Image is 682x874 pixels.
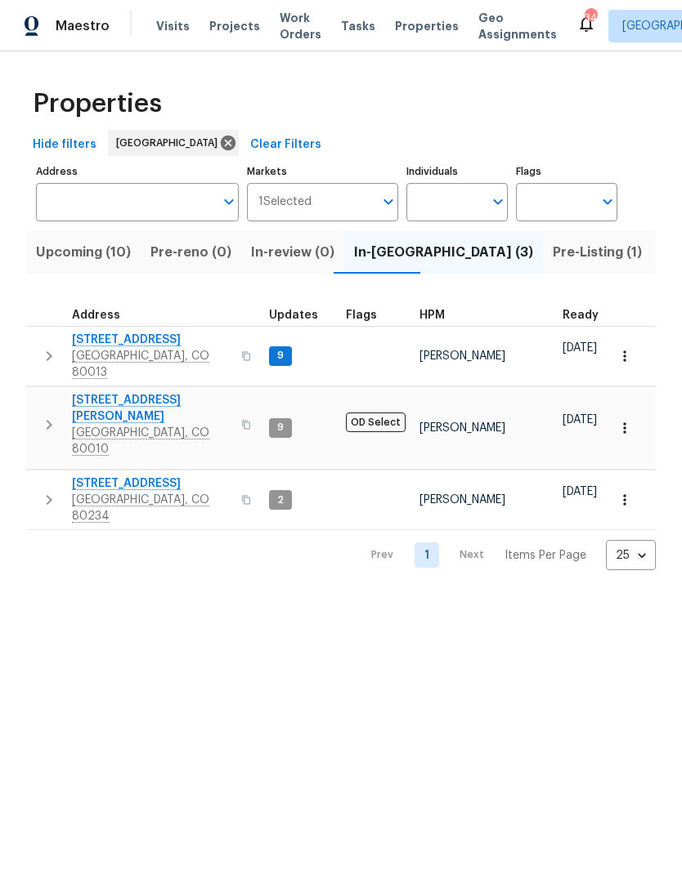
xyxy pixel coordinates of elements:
span: Work Orders [280,10,321,42]
button: Hide filters [26,130,103,160]
span: Ready [563,310,599,321]
span: Pre-reno (0) [150,241,231,264]
span: Tasks [341,20,375,32]
span: [GEOGRAPHIC_DATA] [116,135,224,151]
span: 2 [271,493,290,507]
span: HPM [420,310,445,321]
button: Open [487,190,509,213]
span: [PERSON_NAME] [420,494,505,506]
button: Open [218,190,240,213]
div: 25 [606,534,656,577]
span: Properties [33,96,162,112]
p: Items Per Page [505,547,586,564]
div: [GEOGRAPHIC_DATA] [108,130,239,156]
nav: Pagination Navigation [356,540,656,570]
span: In-[GEOGRAPHIC_DATA] (3) [354,241,533,264]
label: Individuals [406,167,508,176]
span: 1 Selected [258,195,312,209]
span: Maestro [56,18,110,34]
span: [DATE] [563,342,597,354]
span: [DATE] [563,486,597,497]
span: 9 [271,421,290,435]
span: Geo Assignments [478,10,557,42]
span: Clear Filters [250,135,321,155]
span: In-review (0) [251,241,334,264]
button: Open [377,190,400,213]
span: [PERSON_NAME] [420,422,505,434]
label: Address [36,167,239,176]
span: Address [72,310,120,321]
span: Updates [269,310,318,321]
button: Open [596,190,619,213]
span: [PERSON_NAME] [420,350,505,362]
div: 34 [585,10,596,26]
span: Visits [156,18,190,34]
span: Projects [209,18,260,34]
span: Hide filters [33,135,96,155]
label: Markets [247,167,399,176]
span: 9 [271,349,290,363]
span: [DATE] [563,414,597,426]
a: Goto page 1 [415,542,439,568]
span: Properties [395,18,459,34]
div: Earliest renovation start date (first business day after COE or Checkout) [563,310,613,321]
span: Flags [346,310,377,321]
button: Clear Filters [244,130,328,160]
span: Upcoming (10) [36,241,131,264]
label: Flags [516,167,617,176]
span: Pre-Listing (1) [553,241,642,264]
span: OD Select [346,412,406,432]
